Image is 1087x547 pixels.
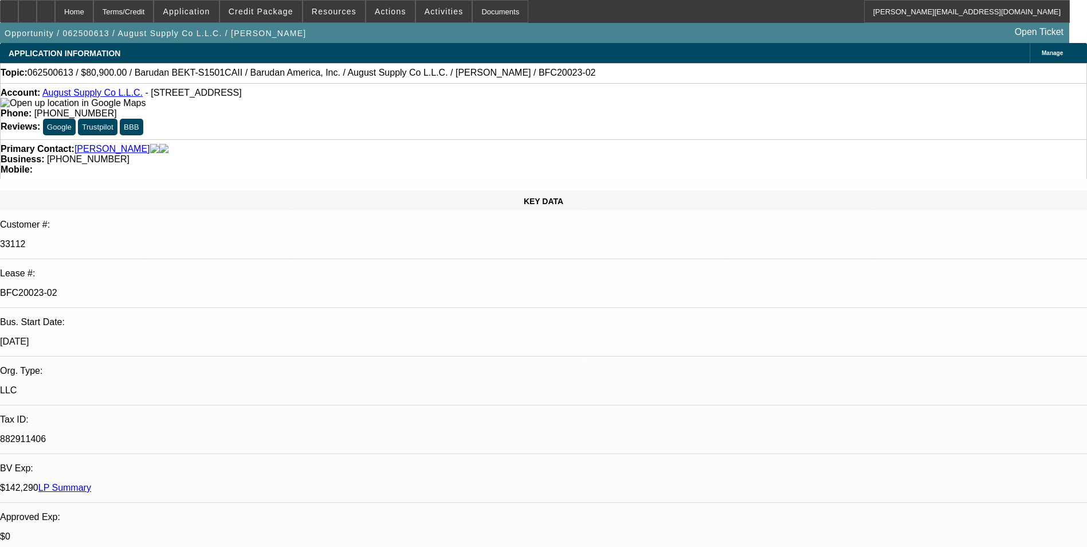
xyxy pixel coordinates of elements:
button: Google [43,119,76,135]
span: Credit Package [229,7,293,16]
button: BBB [120,119,143,135]
span: KEY DATA [524,197,563,206]
span: Application [163,7,210,16]
strong: Reviews: [1,122,40,131]
span: - [STREET_ADDRESS] [146,88,242,97]
button: Resources [303,1,365,22]
a: Open Ticket [1010,22,1068,42]
button: Activities [416,1,472,22]
span: [PHONE_NUMBER] [47,154,130,164]
strong: Phone: [1,108,32,118]
a: LP Summary [38,483,91,493]
span: Opportunity / 062500613 / August Supply Co L.L.C. / [PERSON_NAME] [5,29,306,38]
span: Actions [375,7,406,16]
span: 062500613 / $80,900.00 / Barudan BEKT-S1501CAII / Barudan America, Inc. / August Supply Co L.L.C.... [28,68,596,78]
button: Credit Package [220,1,302,22]
button: Trustpilot [78,119,117,135]
strong: Mobile: [1,165,33,174]
a: August Supply Co L.L.C. [42,88,143,97]
a: [PERSON_NAME] [74,144,150,154]
img: facebook-icon.png [150,144,159,154]
strong: Topic: [1,68,28,78]
span: [PHONE_NUMBER] [34,108,117,118]
strong: Business: [1,154,44,164]
button: Actions [366,1,415,22]
span: APPLICATION INFORMATION [9,49,120,58]
strong: Primary Contact: [1,144,74,154]
span: Resources [312,7,356,16]
button: Application [154,1,218,22]
span: Manage [1042,50,1063,56]
a: View Google Maps [1,98,146,108]
img: linkedin-icon.png [159,144,168,154]
img: Open up location in Google Maps [1,98,146,108]
span: Activities [425,7,464,16]
strong: Account: [1,88,40,97]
